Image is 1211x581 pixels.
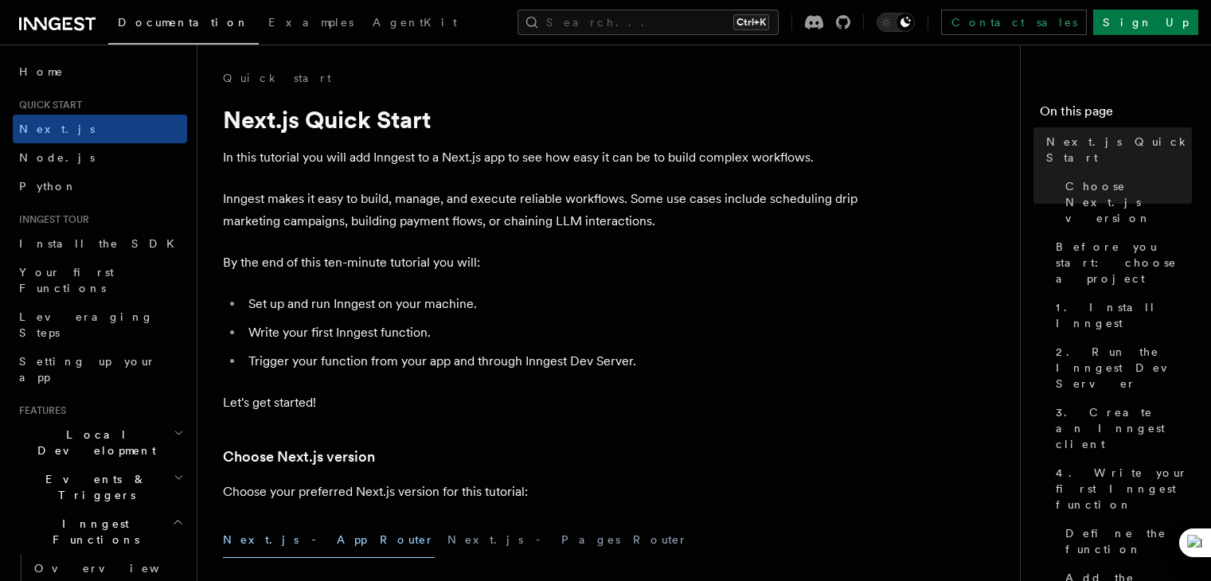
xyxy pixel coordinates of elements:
a: AgentKit [363,5,467,43]
a: Examples [259,5,363,43]
span: Documentation [118,16,249,29]
button: Toggle dark mode [877,13,915,32]
span: Events & Triggers [13,471,174,503]
span: Setting up your app [19,355,156,384]
a: Sign Up [1093,10,1198,35]
a: Home [13,57,187,86]
p: Inngest makes it easy to build, manage, and execute reliable workflows. Some use cases include sc... [223,188,860,232]
span: 2. Run the Inngest Dev Server [1056,344,1192,392]
button: Inngest Functions [13,509,187,554]
a: Setting up your app [13,347,187,392]
button: Search...Ctrl+K [518,10,779,35]
span: Overview [34,562,198,575]
span: Examples [268,16,354,29]
a: Quick start [223,70,331,86]
span: Define the function [1065,525,1192,557]
span: Python [19,180,77,193]
a: Leveraging Steps [13,302,187,347]
span: Your first Functions [19,266,114,294]
span: Choose Next.js version [1065,178,1192,226]
span: Inngest tour [13,213,89,226]
a: Python [13,172,187,201]
button: Events & Triggers [13,465,187,509]
button: Local Development [13,420,187,465]
p: Let's get started! [223,392,860,414]
span: 1. Install Inngest [1056,299,1192,331]
a: 4. Write your first Inngest function [1049,458,1192,519]
a: Define the function [1059,519,1192,563]
a: Choose Next.js version [223,446,375,468]
p: By the end of this ten-minute tutorial you will: [223,252,860,274]
span: Install the SDK [19,237,184,250]
button: Next.js - App Router [223,522,435,558]
a: Before you start: choose a project [1049,232,1192,293]
span: 3. Create an Inngest client [1056,404,1192,452]
span: Leveraging Steps [19,310,154,339]
span: Home [19,64,64,80]
span: Inngest Functions [13,516,172,548]
h1: Next.js Quick Start [223,105,860,134]
a: 1. Install Inngest [1049,293,1192,337]
li: Trigger your function from your app and through Inngest Dev Server. [244,350,860,372]
li: Set up and run Inngest on your machine. [244,293,860,315]
span: AgentKit [373,16,457,29]
a: Contact sales [941,10,1087,35]
h4: On this page [1040,102,1192,127]
a: Your first Functions [13,258,187,302]
span: Next.js [19,123,95,135]
a: Node.js [13,143,187,172]
p: In this tutorial you will add Inngest to a Next.js app to see how easy it can be to build complex... [223,146,860,169]
a: Choose Next.js version [1059,172,1192,232]
span: Next.js Quick Start [1046,134,1192,166]
a: Install the SDK [13,229,187,258]
span: Quick start [13,99,82,111]
span: Local Development [13,427,174,458]
a: 2. Run the Inngest Dev Server [1049,337,1192,398]
span: 4. Write your first Inngest function [1056,465,1192,513]
a: Documentation [108,5,259,45]
a: Next.js [13,115,187,143]
span: Before you start: choose a project [1056,239,1192,287]
li: Write your first Inngest function. [244,322,860,344]
kbd: Ctrl+K [733,14,769,30]
a: 3. Create an Inngest client [1049,398,1192,458]
a: Next.js Quick Start [1040,127,1192,172]
button: Next.js - Pages Router [447,522,688,558]
p: Choose your preferred Next.js version for this tutorial: [223,481,860,503]
span: Node.js [19,151,95,164]
span: Features [13,404,66,417]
